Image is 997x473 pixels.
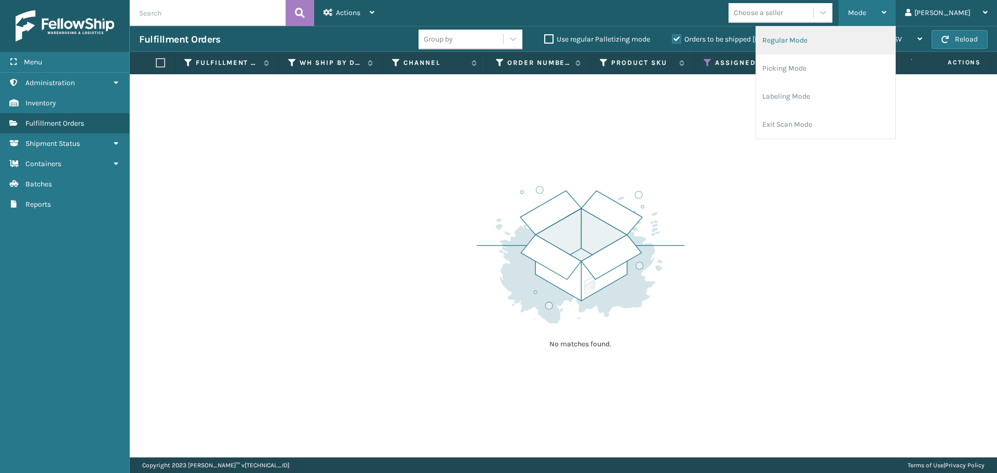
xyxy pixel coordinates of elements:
label: Product SKU [611,58,674,67]
label: Fulfillment Order Id [196,58,259,67]
label: Assigned Carrier Service [715,58,778,67]
label: Orders to be shipped [DATE] [672,35,773,44]
div: Choose a seller [734,7,783,18]
span: Shipment Status [25,139,80,148]
li: Labeling Mode [756,83,895,111]
span: Inventory [25,99,56,107]
a: Privacy Policy [945,462,985,469]
p: Copyright 2023 [PERSON_NAME]™ v [TECHNICAL_ID] [142,457,289,473]
label: Order Number [507,58,570,67]
span: Containers [25,159,61,168]
span: Batches [25,180,52,188]
span: Actions [915,54,987,71]
li: Picking Mode [756,55,895,83]
button: Reload [932,30,988,49]
span: Reports [25,200,51,209]
li: Exit Scan Mode [756,111,895,139]
li: Regular Mode [756,26,895,55]
div: Group by [424,34,453,45]
h3: Fulfillment Orders [139,33,220,46]
span: Actions [336,8,360,17]
span: Mode [848,8,866,17]
div: | [908,457,985,473]
span: Fulfillment Orders [25,119,84,128]
label: Use regular Palletizing mode [544,35,650,44]
span: Menu [24,58,42,66]
img: logo [16,10,114,42]
span: Administration [25,78,75,87]
label: WH Ship By Date [300,58,362,67]
label: Channel [403,58,466,67]
a: Terms of Use [908,462,944,469]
